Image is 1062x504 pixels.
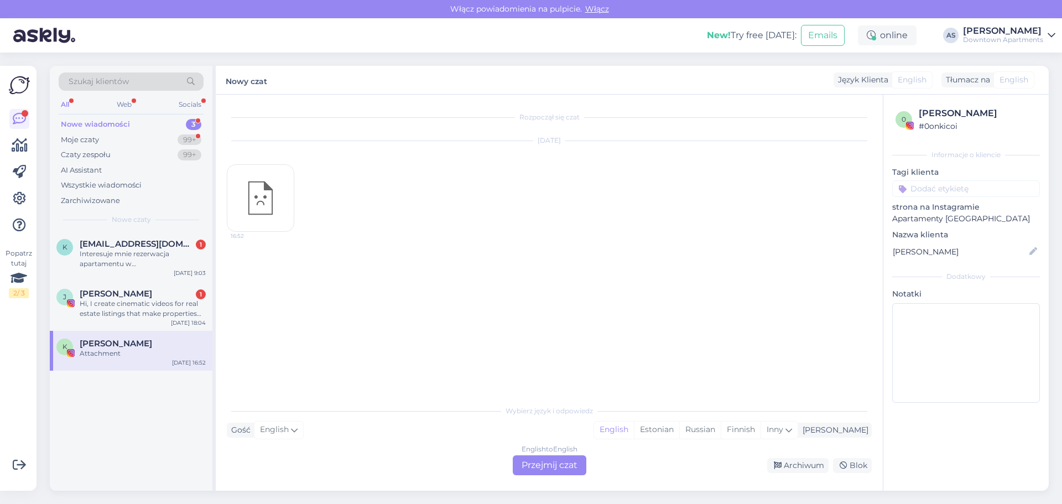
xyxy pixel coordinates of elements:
[178,149,201,160] div: 99+
[999,74,1028,86] span: English
[919,107,1037,120] div: [PERSON_NAME]
[227,136,872,146] div: [DATE]
[767,458,829,473] div: Archiwum
[227,406,872,416] div: Wybierz język i odpowiedz
[707,29,796,42] div: Try free [DATE]:
[9,75,30,96] img: Askly Logo
[582,4,612,14] span: Włącz
[227,112,872,122] div: Rozpoczął się czat
[80,249,206,269] div: Interesuje mnie rezerwacja apartamentu w [GEOGRAPHIC_DATA]
[226,72,267,87] label: Nowy czat
[63,293,66,301] span: J
[196,289,206,299] div: 1
[707,30,731,40] b: New!
[834,74,888,86] div: Język Klienta
[943,28,959,43] div: AS
[227,424,251,436] div: Gość
[231,232,272,240] span: 16:52
[892,213,1040,225] p: Apartamenty [GEOGRAPHIC_DATA]
[196,240,206,250] div: 1
[892,167,1040,178] p: Tagi klienta
[898,74,926,86] span: English
[80,349,206,358] div: Attachment
[178,134,201,146] div: 99+
[767,424,783,434] span: Inny
[893,246,1027,258] input: Dodaj nazwę
[522,444,577,454] div: English to English
[963,35,1043,44] div: Downtown Apartments
[963,27,1055,44] a: [PERSON_NAME]Downtown Apartments
[69,76,129,87] span: Szukaj klientów
[858,25,917,45] div: online
[260,424,289,436] span: English
[513,455,586,475] div: Przejmij czat
[80,339,152,349] span: Katarzyna M.
[963,27,1043,35] div: [PERSON_NAME]
[892,229,1040,241] p: Nazwa klienta
[679,422,721,438] div: Russian
[63,342,67,351] span: K
[171,319,206,327] div: [DATE] 18:04
[892,201,1040,213] p: strona na Instagramie
[59,97,71,112] div: All
[176,97,204,112] div: Socials
[892,150,1040,160] div: Informacje o kliencie
[721,422,761,438] div: Finnish
[61,195,120,206] div: Zarchiwizowane
[186,119,201,130] div: 3
[61,180,142,191] div: Wszystkie wiadomości
[902,115,906,123] span: 0
[61,149,111,160] div: Czaty zespołu
[634,422,679,438] div: Estonian
[61,165,102,176] div: AI Assistant
[114,97,134,112] div: Web
[833,458,872,473] div: Blok
[112,215,151,225] span: Nowe czaty
[798,424,868,436] div: [PERSON_NAME]
[172,358,206,367] div: [DATE] 16:52
[801,25,845,46] button: Emails
[9,248,29,298] div: Popatrz tutaj
[63,243,67,251] span: k
[892,288,1040,300] p: Notatki
[892,272,1040,282] div: Dodatkowy
[594,422,634,438] div: English
[941,74,990,86] div: Tłumacz na
[174,269,206,277] div: [DATE] 9:03
[80,289,152,299] span: John Light
[80,299,206,319] div: Hi, I create cinematic videos for real estate listings that make properties look amazing and attr...
[892,180,1040,197] input: Dodać etykietę
[61,119,130,130] div: Nowe wiadomości
[919,120,1037,132] div: # 0onkicoi
[80,239,195,249] span: konopkajoanna675@gmail.com
[9,288,29,298] div: 2 / 3
[61,134,99,146] div: Moje czaty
